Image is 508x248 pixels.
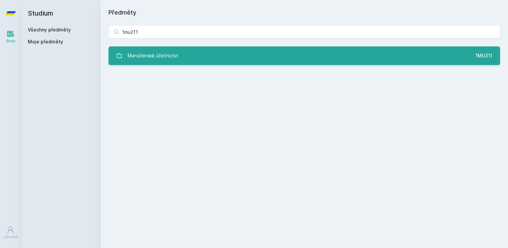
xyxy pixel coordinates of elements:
input: Název nebo ident předmětu… [108,25,500,38]
span: Moje předměty [28,38,63,45]
div: Manažerské účetnictví [128,49,178,62]
div: Study [6,38,16,43]
a: Manažerské účetnictví 1MU211 [108,46,500,65]
a: Study [1,27,20,47]
a: Uživatel [1,222,20,243]
a: Všechny předměty [28,27,71,32]
div: Uživatel [4,234,18,239]
h1: Předměty [108,8,500,17]
div: 1MU211 [476,52,492,59]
